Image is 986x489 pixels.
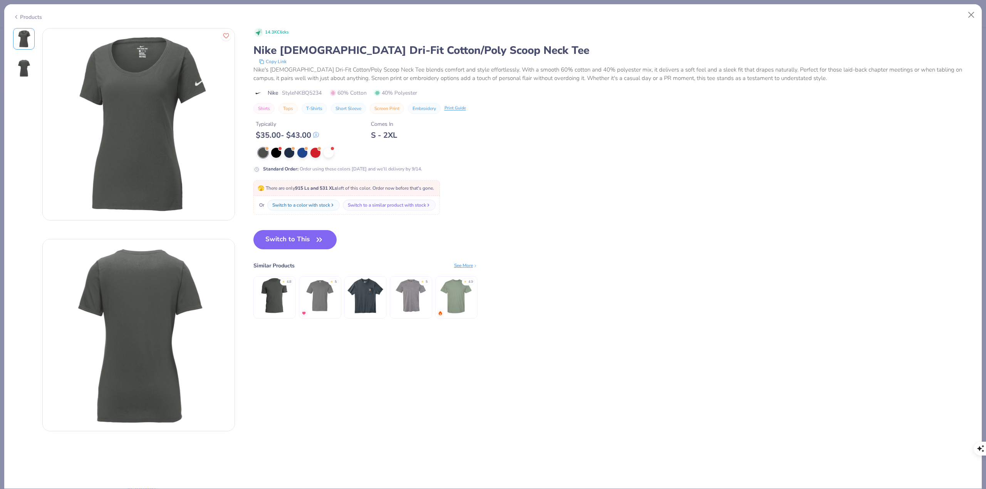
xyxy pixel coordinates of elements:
[13,13,42,21] div: Products
[253,103,275,114] button: Shirts
[278,103,298,114] button: Tops
[256,277,293,314] img: Nike Dri-Fit Cotton/Poly Tee
[343,200,436,210] button: Switch to a similar product with stock
[374,89,417,97] span: 40% Polyester
[426,279,428,285] div: 5
[464,279,467,282] div: ★
[258,202,264,209] span: Or
[256,120,319,128] div: Typically
[258,185,264,192] span: 🫣
[253,90,264,96] img: brand logo
[408,103,441,114] button: Embroidery
[253,230,337,249] button: Switch to This
[348,202,426,209] div: Switch to a similar product with stock
[438,277,475,314] img: Comfort Colors Adult Heavyweight T-Shirt
[331,103,366,114] button: Short Sleeve
[392,277,429,314] img: Adidas Sport T-Shirt
[287,279,291,285] div: 4.8
[295,185,337,191] strong: 915 Ls and 531 XLs
[268,89,278,97] span: Nike
[330,279,333,282] div: ★
[421,279,424,282] div: ★
[347,277,384,314] img: Carhartt Carhartt ® Workwear Pocket Short Sleeve T-Shirt
[370,103,404,114] button: Screen Print
[302,103,327,114] button: T-Shirts
[371,120,397,128] div: Comes In
[282,89,322,97] span: Style NKBQ5234
[43,239,235,431] img: Back
[253,65,973,83] div: Nike's [DEMOGRAPHIC_DATA] Dri-Fit Cotton/Poly Scoop Neck Tee blends comfort and style effortlessl...
[438,311,443,315] img: trending.gif
[335,279,337,285] div: 5
[258,185,434,191] span: There are only left of this color. Order now before that's gone.
[302,311,306,315] img: MostFav.gif
[468,279,473,285] div: 4.9
[221,31,231,41] button: Like
[15,59,33,77] img: Back
[265,29,288,36] span: 14.3K Clicks
[257,58,289,65] button: copy to clipboard
[964,8,979,22] button: Close
[253,262,295,270] div: Similar Products
[454,262,478,269] div: See More
[282,279,285,282] div: ★
[43,28,235,220] img: Front
[444,105,466,112] div: Print Guide
[272,202,330,209] div: Switch to a color with stock
[263,166,298,172] strong: Standard Order :
[253,43,973,58] div: Nike [DEMOGRAPHIC_DATA] Dri-Fit Cotton/Poly Scoop Neck Tee
[263,165,422,172] div: Order using these colors [DATE] and we’ll delivery by 9/14.
[267,200,340,210] button: Switch to a color with stock
[15,30,33,48] img: Front
[256,130,319,140] div: $ 35.00 - $ 43.00
[302,277,338,314] img: Adult Lightweight T-Shirt
[330,89,367,97] span: 60% Cotton
[371,130,397,140] div: S - 2XL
